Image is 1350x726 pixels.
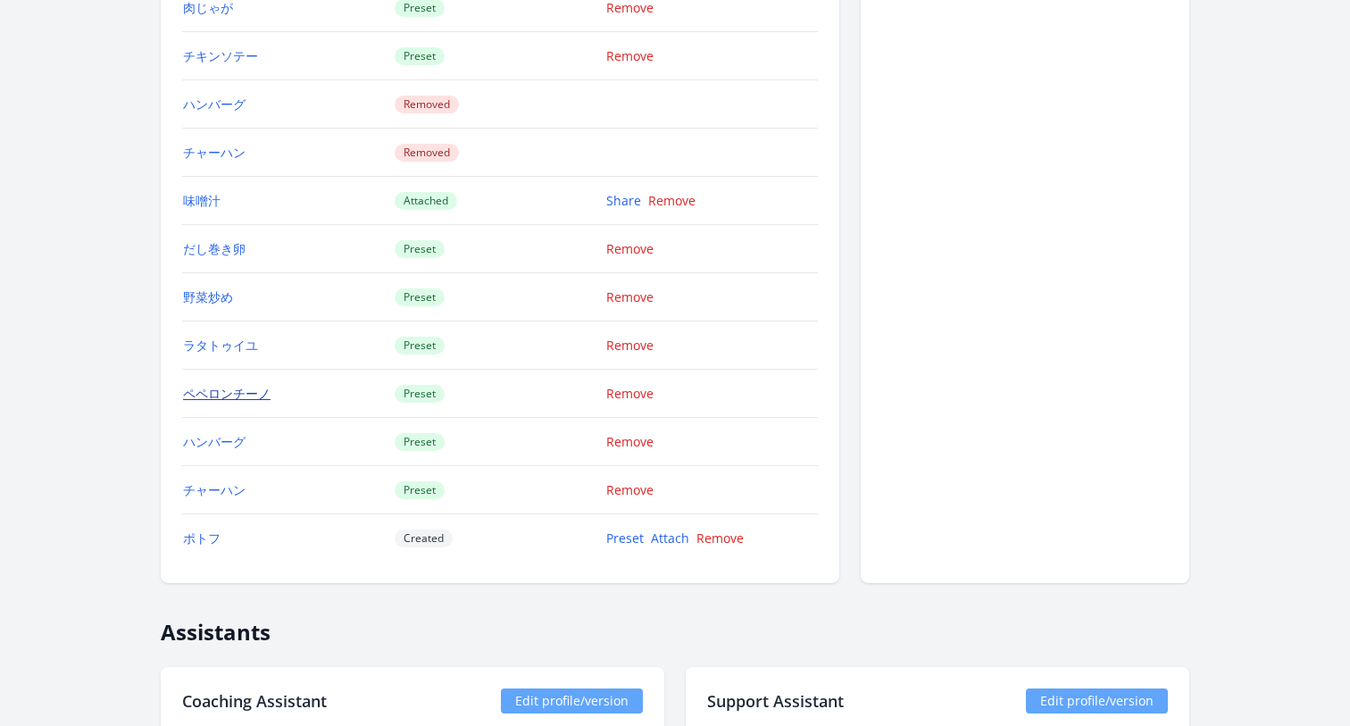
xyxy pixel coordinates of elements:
span: Preset [395,240,445,258]
a: 味噌汁 [183,192,221,209]
a: Remove [606,385,654,402]
span: Attached [395,192,457,210]
h2: Support Assistant [707,688,844,713]
a: チキンソテー [183,47,258,64]
span: Preset [395,288,445,306]
a: Remove [606,240,654,257]
span: Preset [395,481,445,499]
span: Preset [395,337,445,355]
a: ポトフ [183,530,221,547]
a: チャーハン [183,144,246,161]
h2: Coaching Assistant [182,688,327,713]
a: Edit profile/version [501,688,643,713]
a: Remove [696,530,744,547]
a: Remove [606,481,654,498]
a: Remove [606,337,654,354]
a: 野菜炒め [183,288,233,305]
a: Remove [606,47,654,64]
a: チャーハン [183,481,246,498]
a: Attach [651,530,689,547]
a: ラタトゥイユ [183,337,258,354]
span: Preset [395,433,445,451]
a: だし巻き卵 [183,240,246,257]
a: ハンバーグ [183,433,246,450]
a: Share [606,192,641,209]
span: Created [395,530,453,547]
span: Preset [395,385,445,403]
a: Preset [606,530,644,547]
a: ハンバーグ [183,96,246,113]
span: Removed [395,144,459,162]
a: Remove [606,433,654,450]
a: Remove [648,192,696,209]
a: ペペロンチーノ [183,385,271,402]
span: Removed [395,96,459,113]
a: Remove [606,288,654,305]
h2: Assistants [161,605,1189,646]
span: Preset [395,47,445,65]
a: Edit profile/version [1026,688,1168,713]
